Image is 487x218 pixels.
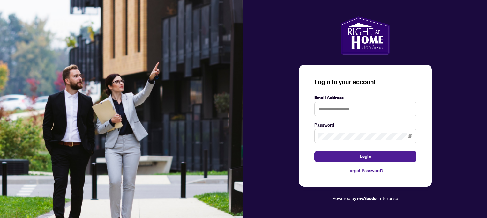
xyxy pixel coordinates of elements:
[314,94,416,101] label: Email Address
[360,151,371,162] span: Login
[314,167,416,174] a: Forgot Password?
[333,195,356,201] span: Powered by
[408,134,412,138] span: eye-invisible
[357,195,377,202] a: myAbode
[378,195,398,201] span: Enterprise
[314,151,416,162] button: Login
[314,121,416,128] label: Password
[341,16,390,54] img: ma-logo
[314,77,416,86] h3: Login to your account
